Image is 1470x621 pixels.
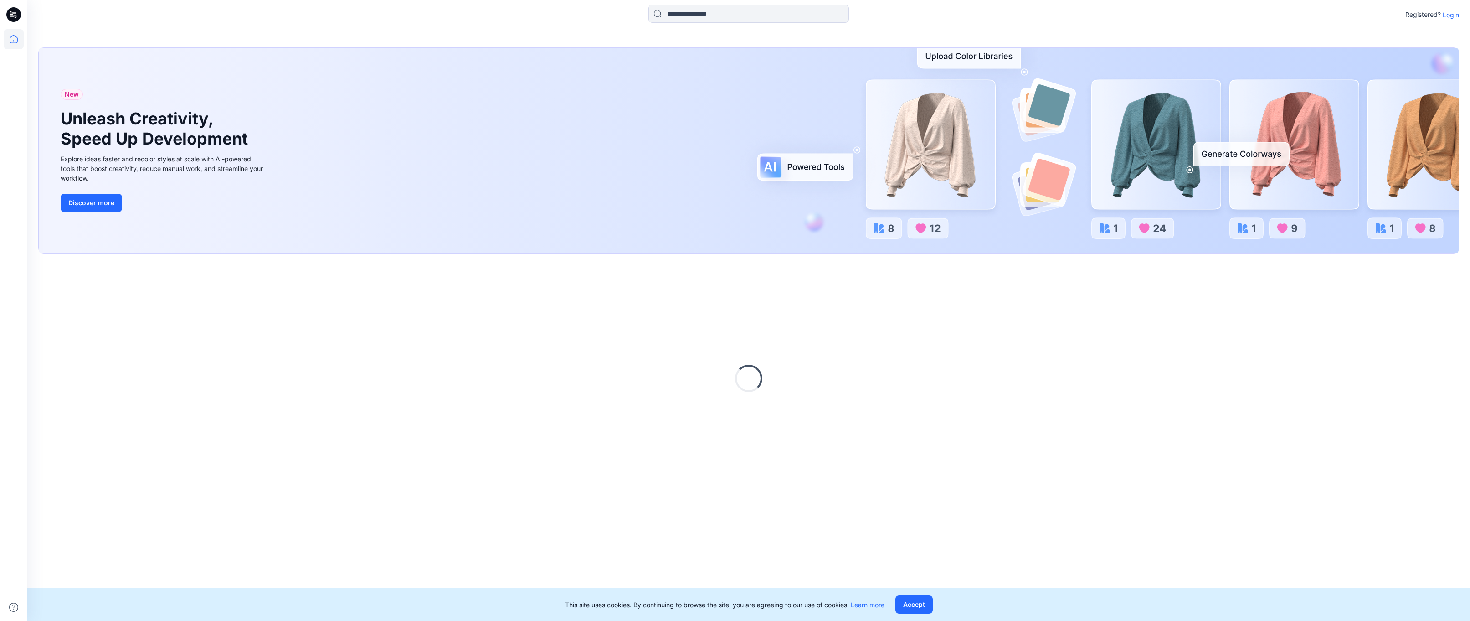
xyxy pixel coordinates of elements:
[1443,10,1459,20] p: Login
[895,595,933,614] button: Accept
[851,601,884,609] a: Learn more
[61,109,252,148] h1: Unleash Creativity, Speed Up Development
[61,154,266,183] div: Explore ideas faster and recolor styles at scale with AI-powered tools that boost creativity, red...
[61,194,122,212] button: Discover more
[65,89,79,100] span: New
[565,600,884,610] p: This site uses cookies. By continuing to browse the site, you are agreeing to our use of cookies.
[1405,9,1441,20] p: Registered?
[61,194,266,212] a: Discover more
